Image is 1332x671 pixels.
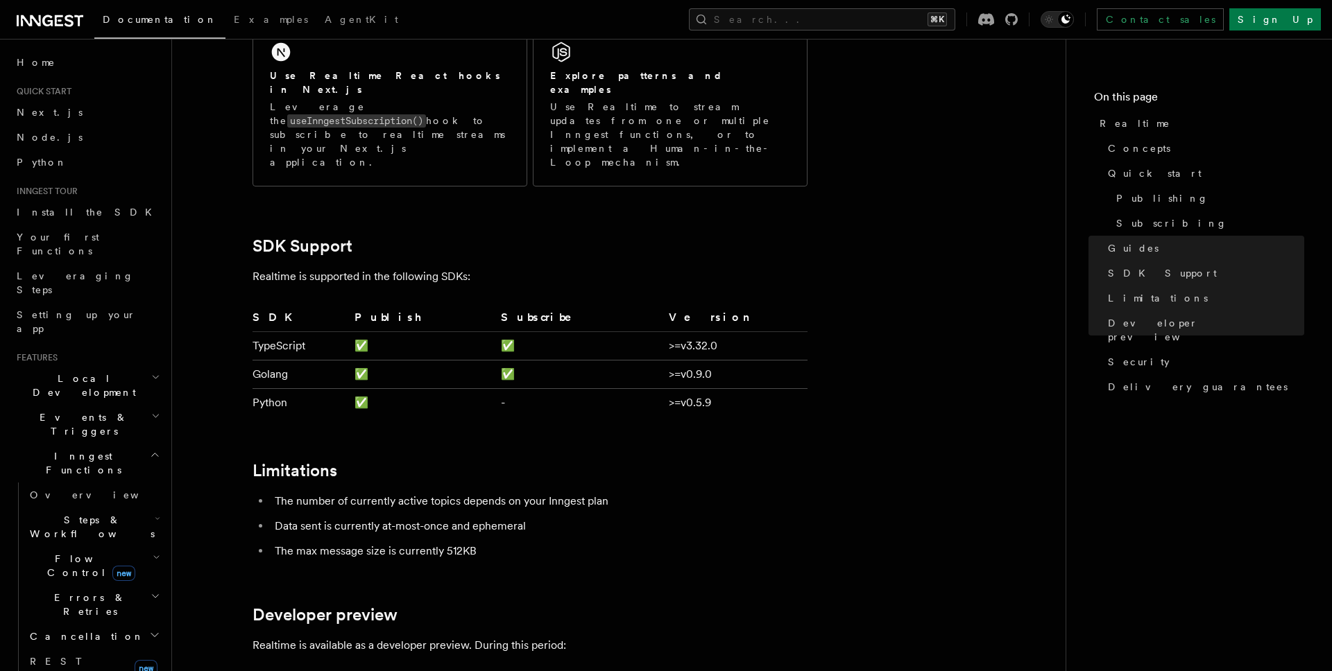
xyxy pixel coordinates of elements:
[495,389,663,417] td: -
[17,232,99,256] span: Your first Functions
[495,308,663,332] th: Subscribe
[253,236,352,256] a: SDK Support
[316,4,407,37] a: AgentKit
[234,14,308,25] span: Examples
[11,186,78,197] span: Inngest tour
[325,14,398,25] span: AgentKit
[11,352,58,363] span: Features
[270,69,510,96] h2: Use Realtime React hooks in Next.js
[1102,161,1304,186] a: Quick start
[689,8,955,31] button: Search...⌘K
[533,21,808,186] a: Explore patterns and examplesUse Realtime to stream updates from one or multiple Inngest function...
[1102,261,1304,286] a: SDK Support
[30,489,173,500] span: Overview
[663,360,808,389] td: >=v0.9.0
[271,541,808,561] li: The max message size is currently 512KB
[1108,241,1159,255] span: Guides
[11,86,71,97] span: Quick start
[1102,136,1304,161] a: Concepts
[1094,89,1304,111] h4: On this page
[11,366,163,405] button: Local Development
[1108,166,1202,180] span: Quick start
[1108,380,1288,394] span: Delivery guarantees
[1111,211,1304,236] a: Subscribing
[270,100,510,169] p: Leverage the hook to subscribe to realtime streams in your Next.js application.
[94,4,225,39] a: Documentation
[17,132,83,143] span: Node.js
[17,309,136,334] span: Setting up your app
[11,372,151,399] span: Local Development
[495,332,663,360] td: ✅
[253,360,349,389] td: Golang
[1111,186,1304,211] a: Publishing
[11,444,163,482] button: Inngest Functions
[1108,355,1170,369] span: Security
[349,389,496,417] td: ✅
[17,55,55,69] span: Home
[349,308,496,332] th: Publish
[1102,286,1304,311] a: Limitations
[24,482,163,507] a: Overview
[11,100,163,125] a: Next.js
[11,449,150,477] span: Inngest Functions
[253,21,527,186] a: Use Realtime React hooks in Next.jsLeverage theuseInngestSubscription()hook to subscribe to realt...
[11,263,163,302] a: Leveraging Steps
[253,461,337,480] a: Limitations
[253,332,349,360] td: TypeScript
[11,405,163,444] button: Events & Triggers
[24,546,163,585] button: Flow Controlnew
[1094,111,1304,136] a: Realtime
[24,585,163,624] button: Errors & Retries
[663,332,808,360] td: >=v3.32.0
[17,157,67,168] span: Python
[349,360,496,389] td: ✅
[253,308,349,332] th: SDK
[928,12,947,26] kbd: ⌘K
[1108,141,1170,155] span: Concepts
[24,513,155,541] span: Steps & Workflows
[550,69,790,96] h2: Explore patterns and examples
[1116,191,1209,205] span: Publishing
[11,302,163,341] a: Setting up your app
[253,389,349,417] td: Python
[663,389,808,417] td: >=v0.5.9
[11,50,163,75] a: Home
[253,605,398,625] a: Developer preview
[225,4,316,37] a: Examples
[253,636,808,655] p: Realtime is available as a developer preview. During this period:
[550,100,790,169] p: Use Realtime to stream updates from one or multiple Inngest functions, or to implement a Human-in...
[1108,266,1217,280] span: SDK Support
[1097,8,1224,31] a: Contact sales
[1229,8,1321,31] a: Sign Up
[1102,311,1304,349] a: Developer preview
[663,308,808,332] th: Version
[1102,374,1304,399] a: Delivery guarantees
[24,624,163,649] button: Cancellation
[271,491,808,511] li: The number of currently active topics depends on your Inngest plan
[11,150,163,175] a: Python
[1041,11,1074,28] button: Toggle dark mode
[17,270,134,295] span: Leveraging Steps
[11,225,163,263] a: Your first Functions
[1102,236,1304,261] a: Guides
[1116,216,1227,230] span: Subscribing
[495,360,663,389] td: ✅
[24,552,153,579] span: Flow Control
[103,14,217,25] span: Documentation
[11,125,163,150] a: Node.js
[349,332,496,360] td: ✅
[1100,116,1170,130] span: Realtime
[24,629,144,643] span: Cancellation
[271,516,808,536] li: Data sent is currently at-most-once and ephemeral
[24,591,151,618] span: Errors & Retries
[24,507,163,546] button: Steps & Workflows
[17,107,83,118] span: Next.js
[1108,316,1304,344] span: Developer preview
[1102,349,1304,374] a: Security
[287,114,426,128] code: useInngestSubscription()
[112,566,135,581] span: new
[17,207,160,218] span: Install the SDK
[1108,291,1208,305] span: Limitations
[11,200,163,225] a: Install the SDK
[253,267,808,286] p: Realtime is supported in the following SDKs:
